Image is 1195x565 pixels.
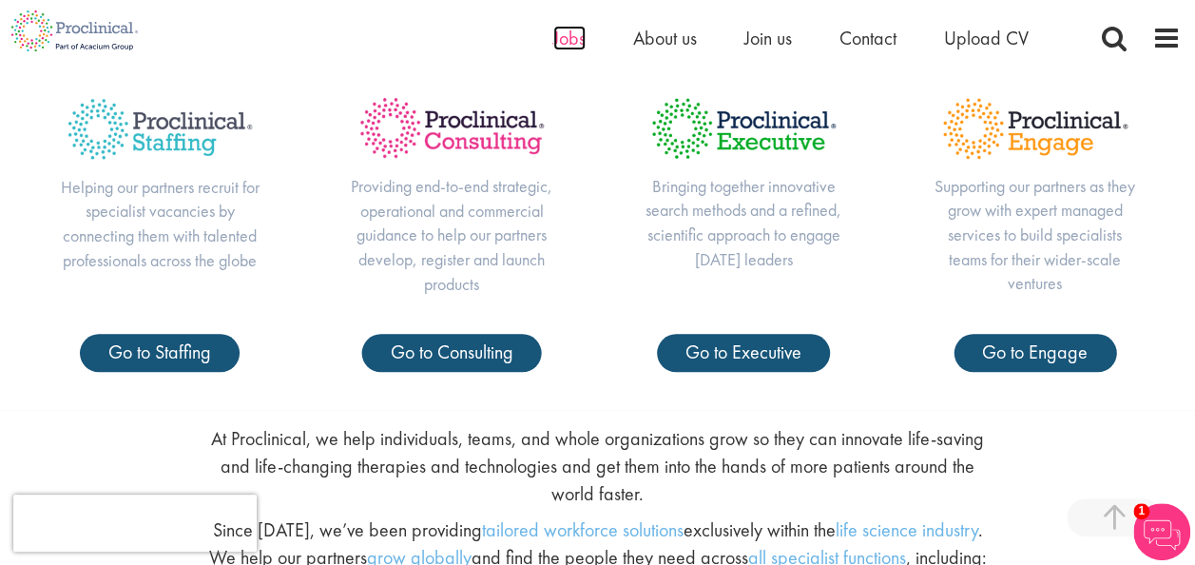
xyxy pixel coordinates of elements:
a: About us [633,26,697,50]
a: tailored workforce solutions [482,517,684,542]
img: Proclinical Title [636,83,852,173]
p: At Proclinical, we help individuals, teams, and whole organizations grow so they can innovate lif... [204,425,992,507]
a: Contact [839,26,896,50]
iframe: reCAPTCHA [13,495,257,552]
span: Go to Executive [685,340,801,364]
span: Go to Staffing [108,340,211,364]
span: 1 [1133,503,1149,519]
p: Helping our partners recruit for specialist vacancies by connecting them with talented profession... [52,175,268,273]
p: Providing end-to-end strategic, operational and commercial guidance to help our partners develop,... [344,174,560,297]
a: Go to Staffing [80,334,240,372]
a: Go to Executive [657,334,830,372]
p: Bringing together innovative search methods and a refined, scientific approach to engage [DATE] l... [636,174,852,272]
a: Jobs [553,26,586,50]
span: Go to Engage [982,340,1088,364]
a: life science industry [836,517,978,542]
img: Proclinical Title [52,83,268,174]
a: Go to Engage [954,334,1116,372]
span: Go to Consulting [391,340,513,364]
a: Upload CV [944,26,1029,50]
img: Chatbot [1133,503,1190,560]
img: Proclinical Title [927,83,1143,173]
img: Proclinical Title [344,83,560,174]
a: Join us [744,26,792,50]
p: Supporting our partners as they grow with expert managed services to build specialists teams for ... [927,174,1143,297]
a: Go to Consulting [362,334,542,372]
